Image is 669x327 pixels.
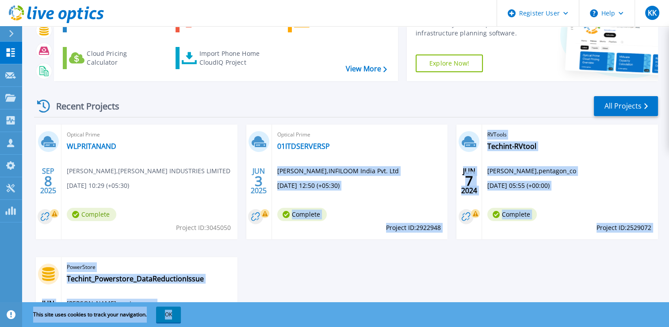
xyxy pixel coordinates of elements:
span: 8 [44,177,52,185]
span: Project ID: 2922948 [386,223,441,233]
span: [PERSON_NAME] , INFILOOM India Pvt. Ltd [277,166,399,176]
span: 3 [255,177,263,185]
span: Project ID: 3045050 [176,223,231,233]
div: Import Phone Home CloudIQ Project [199,49,268,67]
button: OK [156,307,181,323]
span: [DATE] 10:29 (+05:30) [67,181,129,191]
span: [PERSON_NAME] , pentagon_co [67,299,156,308]
span: Project ID: 2529072 [596,223,651,233]
span: [PERSON_NAME] , pentagon_co [487,166,576,176]
a: WLPRITANAND [67,142,116,151]
span: RVTools [487,130,653,140]
span: This site uses cookies to track your navigation. [24,307,181,323]
span: [DATE] 05:55 (+00:00) [487,181,550,191]
span: Complete [487,208,537,221]
span: PowerStore [67,262,232,272]
a: 01ITDSERVERSP [277,142,330,151]
span: Complete [67,208,116,221]
a: Techint_Powerstore_DataReductionIssue [67,274,204,283]
span: [DATE] 12:50 (+05:30) [277,181,340,191]
a: Cloud Pricing Calculator [63,47,161,69]
span: KK [647,9,656,16]
a: All Projects [594,96,658,116]
a: Explore Now! [416,54,483,72]
span: Optical Prime [277,130,443,140]
div: JUN 2024 [461,165,478,197]
span: 7 [465,177,473,185]
div: Recent Projects [34,95,131,117]
span: [PERSON_NAME] , [PERSON_NAME] INDUSTRIES LIMITED [67,166,230,176]
div: Cloud Pricing Calculator [87,49,157,67]
span: Complete [277,208,327,221]
span: Optical Prime [67,130,232,140]
a: View More [346,65,387,73]
div: JUN 2025 [250,165,267,197]
div: SEP 2025 [40,165,57,197]
a: Techint-RVtool [487,142,536,151]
